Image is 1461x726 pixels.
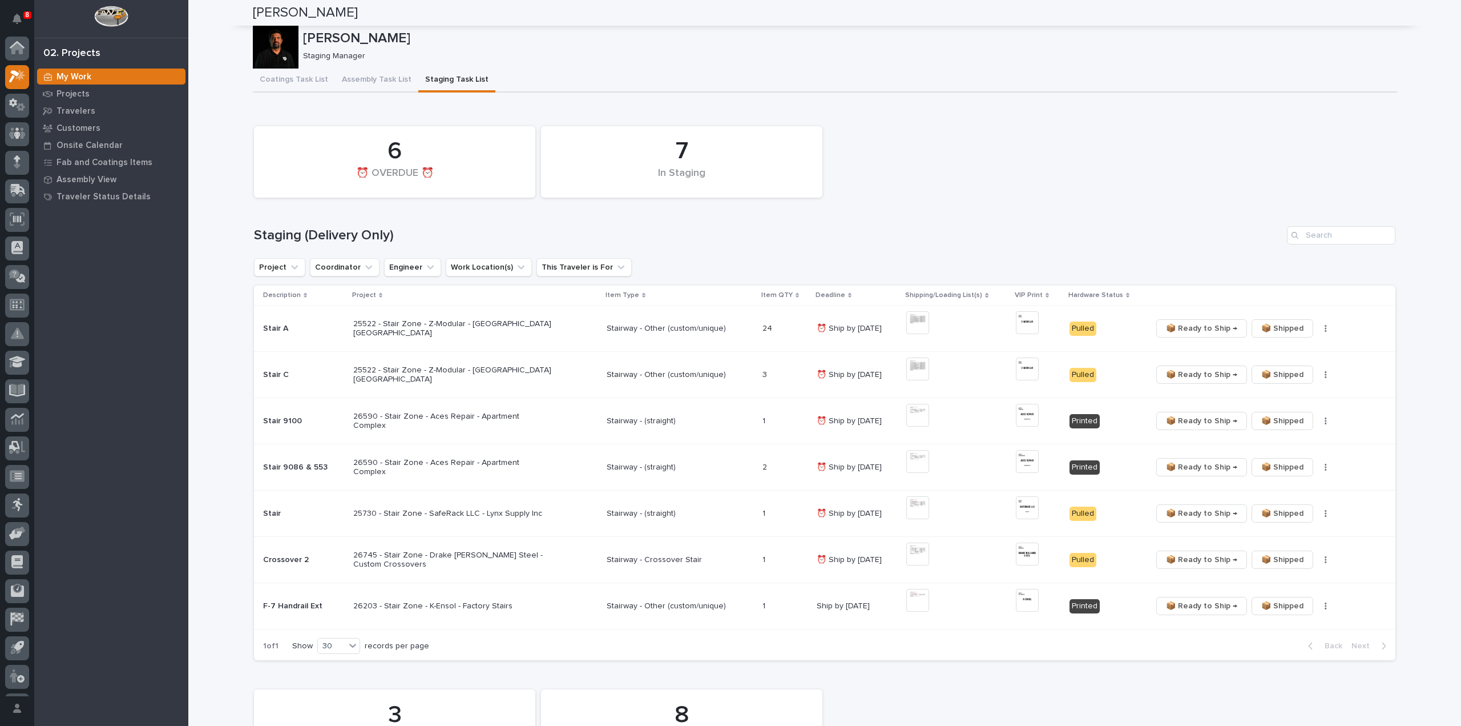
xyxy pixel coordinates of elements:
[606,289,639,302] p: Item Type
[34,137,188,154] a: Onsite Calendar
[1261,507,1303,520] span: 📦 Shipped
[560,137,803,166] div: 7
[607,509,753,519] p: Stairway - (straight)
[607,416,753,426] p: Stairway - (straight)
[34,154,188,171] a: Fab and Coatings Items
[254,306,1395,352] tr: Stair AStair A 25522 - Stair Zone - Z-Modular - [GEOGRAPHIC_DATA] [GEOGRAPHIC_DATA]Stairway - Oth...
[254,537,1395,583] tr: Crossover 2Crossover 2 26745 - Stair Zone - Drake [PERSON_NAME] Steel - Custom CrossoversStairway...
[254,352,1395,398] tr: Stair CStair C 25522 - Stair Zone - Z-Modular - [GEOGRAPHIC_DATA] [GEOGRAPHIC_DATA]Stairway - Oth...
[1252,412,1313,430] button: 📦 Shipped
[1261,368,1303,382] span: 📦 Shipped
[310,258,380,276] button: Coordinator
[254,398,1395,444] tr: Stair 9100Stair 9100 26590 - Stair Zone - Aces Repair - Apartment ComplexStairway - (straight)11 ...
[263,460,330,472] p: Stair 9086 & 553
[1069,414,1100,428] div: Printed
[254,491,1395,537] tr: StairStair 25730 - Stair Zone - SafeRack LLC - Lynx Supply IncStairway - (straight)11 ⏰ Ship by [...
[1069,599,1100,613] div: Printed
[1156,551,1247,569] button: 📦 Ready to Ship →
[56,192,151,202] p: Traveler Status Details
[56,158,152,168] p: Fab and Coatings Items
[607,370,753,380] p: Stairway - Other (custom/unique)
[263,507,283,519] p: Stair
[353,319,553,339] p: 25522 - Stair Zone - Z-Modular - [GEOGRAPHIC_DATA] [GEOGRAPHIC_DATA]
[560,167,803,191] div: In Staging
[1252,551,1313,569] button: 📦 Shipped
[263,553,311,565] p: Crossover 2
[607,463,753,472] p: Stairway - (straight)
[1252,319,1313,338] button: 📦 Shipped
[1287,226,1395,244] input: Search
[817,601,898,611] p: Ship by [DATE]
[1069,460,1100,475] div: Printed
[56,72,91,82] p: My Work
[352,289,376,302] p: Project
[1069,322,1096,336] div: Pulled
[253,69,335,93] button: Coatings Task List
[1318,641,1342,651] span: Back
[56,106,95,117] p: Travelers
[335,69,418,93] button: Assembly Task List
[254,444,1395,491] tr: Stair 9086 & 553Stair 9086 & 553 26590 - Stair Zone - Aces Repair - Apartment ComplexStairway - (...
[254,583,1395,629] tr: F-7 Handrail ExtF-7 Handrail Ext 26203 - Stair Zone - K-Ensol - Factory StairsStairway - Other (c...
[607,555,753,565] p: Stairway - Crossover Stair
[273,137,516,166] div: 6
[1166,322,1237,335] span: 📦 Ready to Ship →
[1166,599,1237,613] span: 📦 Ready to Ship →
[365,641,429,651] p: records per page
[34,171,188,188] a: Assembly View
[263,368,291,380] p: Stair C
[817,555,898,565] p: ⏰ Ship by [DATE]
[353,366,553,385] p: 25522 - Stair Zone - Z-Modular - [GEOGRAPHIC_DATA] [GEOGRAPHIC_DATA]
[25,11,29,19] p: 8
[1069,553,1096,567] div: Pulled
[1261,460,1303,474] span: 📦 Shipped
[762,460,769,472] p: 2
[1252,458,1313,476] button: 📦 Shipped
[1299,641,1347,651] button: Back
[1156,458,1247,476] button: 📦 Ready to Ship →
[1069,368,1096,382] div: Pulled
[761,289,793,302] p: Item QTY
[1261,553,1303,567] span: 📦 Shipped
[817,509,898,519] p: ⏰ Ship by [DATE]
[5,7,29,31] button: Notifications
[1069,507,1096,521] div: Pulled
[254,258,305,276] button: Project
[536,258,632,276] button: This Traveler is For
[43,47,100,60] div: 02. Projects
[56,89,90,99] p: Projects
[1156,504,1247,523] button: 📦 Ready to Ship →
[762,322,774,334] p: 24
[607,601,753,611] p: Stairway - Other (custom/unique)
[254,632,288,660] p: 1 of 1
[263,289,301,302] p: Description
[263,414,304,426] p: Stair 9100
[607,324,753,334] p: Stairway - Other (custom/unique)
[353,601,553,611] p: 26203 - Stair Zone - K-Ensol - Factory Stairs
[318,640,345,652] div: 30
[418,69,495,93] button: Staging Task List
[263,322,290,334] p: Stair A
[303,30,1393,47] p: [PERSON_NAME]
[56,141,123,151] p: Onsite Calendar
[34,188,188,205] a: Traveler Status Details
[1068,289,1123,302] p: Hardware Status
[14,14,29,32] div: Notifications8
[762,414,768,426] p: 1
[762,507,768,519] p: 1
[1261,414,1303,428] span: 📦 Shipped
[56,123,100,134] p: Customers
[292,641,313,651] p: Show
[1166,368,1237,382] span: 📦 Ready to Ship →
[905,289,982,302] p: Shipping/Loading List(s)
[303,51,1388,61] p: Staging Manager
[384,258,441,276] button: Engineer
[1252,366,1313,384] button: 📦 Shipped
[1156,366,1247,384] button: 📦 Ready to Ship →
[817,463,898,472] p: ⏰ Ship by [DATE]
[762,368,769,380] p: 3
[762,599,768,611] p: 1
[353,458,553,478] p: 26590 - Stair Zone - Aces Repair - Apartment Complex
[817,324,898,334] p: ⏰ Ship by [DATE]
